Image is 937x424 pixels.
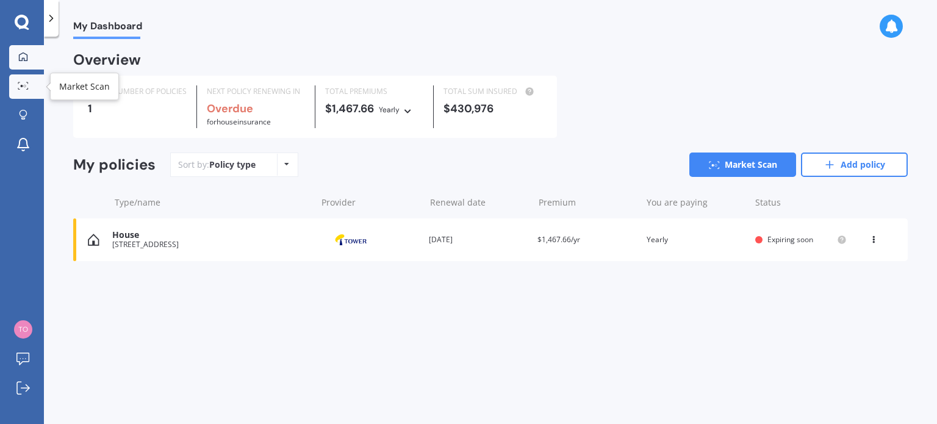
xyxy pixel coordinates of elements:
[379,104,400,116] div: Yearly
[539,196,637,209] div: Premium
[537,234,580,245] span: $1,467.66/yr
[73,54,141,66] div: Overview
[429,234,528,246] div: [DATE]
[88,102,187,115] div: 1
[73,156,156,174] div: My policies
[112,240,311,249] div: [STREET_ADDRESS]
[207,117,271,127] span: for House insurance
[178,159,256,171] div: Sort by:
[325,85,423,98] div: TOTAL PREMIUMS
[59,81,110,93] div: Market Scan
[112,230,311,240] div: House
[755,196,847,209] div: Status
[325,102,423,116] div: $1,467.66
[647,196,745,209] div: You are paying
[689,153,796,177] a: Market Scan
[443,85,542,98] div: TOTAL SUM INSURED
[801,153,908,177] a: Add policy
[207,101,253,116] b: Overdue
[767,234,813,245] span: Expiring soon
[115,196,312,209] div: Type/name
[88,234,99,246] img: House
[647,234,745,246] div: Yearly
[430,196,529,209] div: Renewal date
[88,85,187,98] div: TOTAL NUMBER OF POLICIES
[14,320,32,339] img: 90619452fd0e14d0d4259cdbd51314c7
[207,85,305,98] div: NEXT POLICY RENEWING IN
[320,228,381,251] img: Tower
[209,159,256,171] div: Policy type
[443,102,542,115] div: $430,976
[321,196,420,209] div: Provider
[73,20,142,37] span: My Dashboard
